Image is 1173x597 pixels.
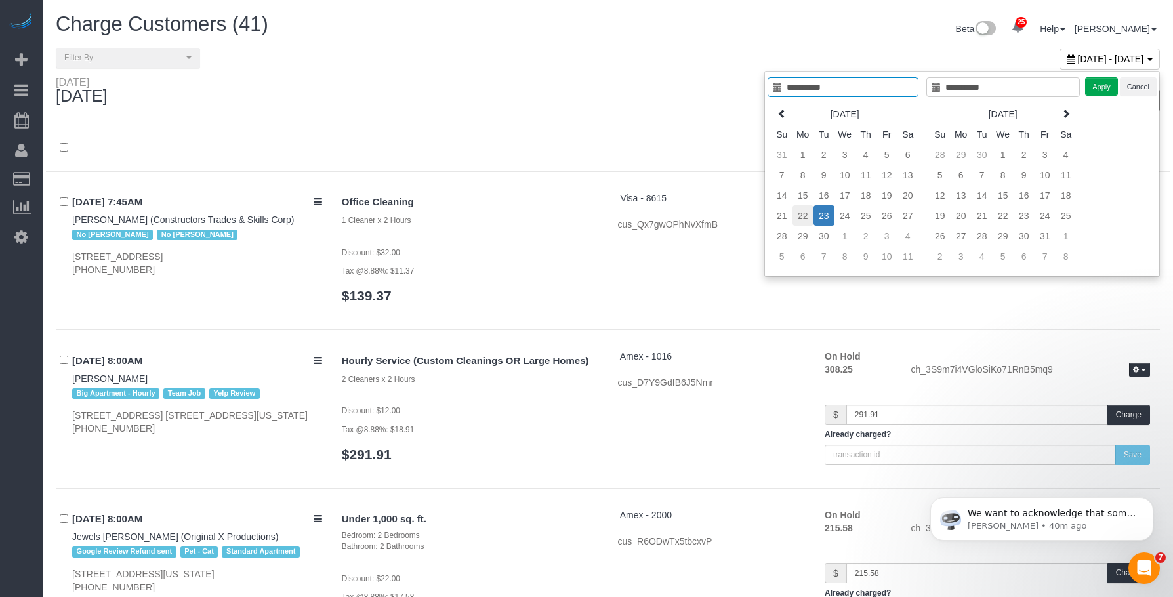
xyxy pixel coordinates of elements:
[342,425,415,434] small: Tax @8.88%: $18.91
[72,215,294,225] a: [PERSON_NAME] (Constructors Trades & Skills Corp)
[56,77,121,106] div: [DATE]
[813,226,834,246] td: 30
[951,205,972,226] td: 20
[876,226,897,246] td: 3
[813,144,834,165] td: 2
[930,226,951,246] td: 26
[1107,405,1150,425] button: Charge
[993,246,1014,266] td: 5
[972,124,993,144] th: Tu
[876,144,897,165] td: 5
[1005,13,1031,42] a: 25
[1056,124,1077,144] th: Sa
[772,165,792,185] td: 7
[342,197,598,208] h4: Office Cleaning
[1035,165,1056,185] td: 10
[855,205,876,226] td: 25
[876,185,897,205] td: 19
[993,205,1014,226] td: 22
[1014,246,1035,266] td: 6
[834,144,855,165] td: 3
[342,356,598,367] h4: Hourly Service (Custom Cleanings OR Large Homes)
[1035,205,1056,226] td: 24
[897,165,918,185] td: 13
[825,445,1116,465] input: transaction id
[72,567,322,594] div: [STREET_ADDRESS][US_STATE] [PHONE_NUMBER]
[1085,77,1118,96] button: Apply
[951,165,972,185] td: 6
[163,388,205,399] span: Team Job
[342,406,400,415] small: Discount: $12.00
[1056,246,1077,266] td: 8
[1056,226,1077,246] td: 1
[825,510,860,520] strong: On Hold
[825,563,846,583] span: $
[813,124,834,144] th: Tu
[618,218,806,231] div: cus_Qx7gwOPhNvXfmB
[342,514,598,525] h4: Under 1,000 sq. ft.
[901,522,1160,537] div: ch_3S9m7k4VGloSiKo71M0Qf3ND
[1056,165,1077,185] td: 11
[901,363,1160,379] div: ch_3S9m7i4VGloSiKo71RnB5mq9
[772,185,792,205] td: 14
[1014,144,1035,165] td: 2
[1016,17,1027,28] span: 25
[972,165,993,185] td: 7
[72,543,322,560] div: Tags
[855,185,876,205] td: 18
[813,205,834,226] td: 23
[792,185,813,205] td: 15
[876,205,897,226] td: 26
[993,185,1014,205] td: 15
[618,376,806,389] div: cus_D7Y9GdfB6J5Nmr
[620,351,672,361] a: Amex - 1016
[897,205,918,226] td: 27
[72,514,322,525] h4: [DATE] 8:00AM
[972,246,993,266] td: 4
[1014,205,1035,226] td: 23
[1056,144,1077,165] td: 4
[342,530,598,541] div: Bedroom: 2 Bedrooms
[813,185,834,205] td: 16
[951,144,972,165] td: 29
[813,246,834,266] td: 7
[209,388,260,399] span: Yelp Review
[1014,185,1035,205] td: 16
[825,364,853,375] strong: 308.25
[825,351,860,361] strong: On Hold
[180,546,218,557] span: Pet - Cat
[951,104,1056,124] th: [DATE]
[72,250,322,276] div: [STREET_ADDRESS] [PHONE_NUMBER]
[930,205,951,226] td: 19
[56,12,268,35] span: Charge Customers (41)
[825,523,853,533] strong: 215.58
[72,409,322,435] div: [STREET_ADDRESS] [STREET_ADDRESS][US_STATE] [PHONE_NUMBER]
[792,246,813,266] td: 6
[855,246,876,266] td: 9
[56,48,200,68] button: Filter By
[772,144,792,165] td: 31
[951,226,972,246] td: 27
[342,447,392,462] a: $291.91
[834,226,855,246] td: 1
[1035,144,1056,165] td: 3
[792,205,813,226] td: 22
[342,266,415,276] small: Tax @8.88%: $11.37
[897,144,918,165] td: 6
[72,546,176,557] span: Google Review Refund sent
[876,165,897,185] td: 12
[951,185,972,205] td: 13
[792,226,813,246] td: 29
[834,246,855,266] td: 8
[951,124,972,144] th: Mo
[792,165,813,185] td: 8
[930,165,951,185] td: 5
[620,193,667,203] span: Visa - 8615
[825,405,846,425] span: $
[972,144,993,165] td: 30
[993,144,1014,165] td: 1
[792,144,813,165] td: 1
[8,13,34,31] a: Automaid Logo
